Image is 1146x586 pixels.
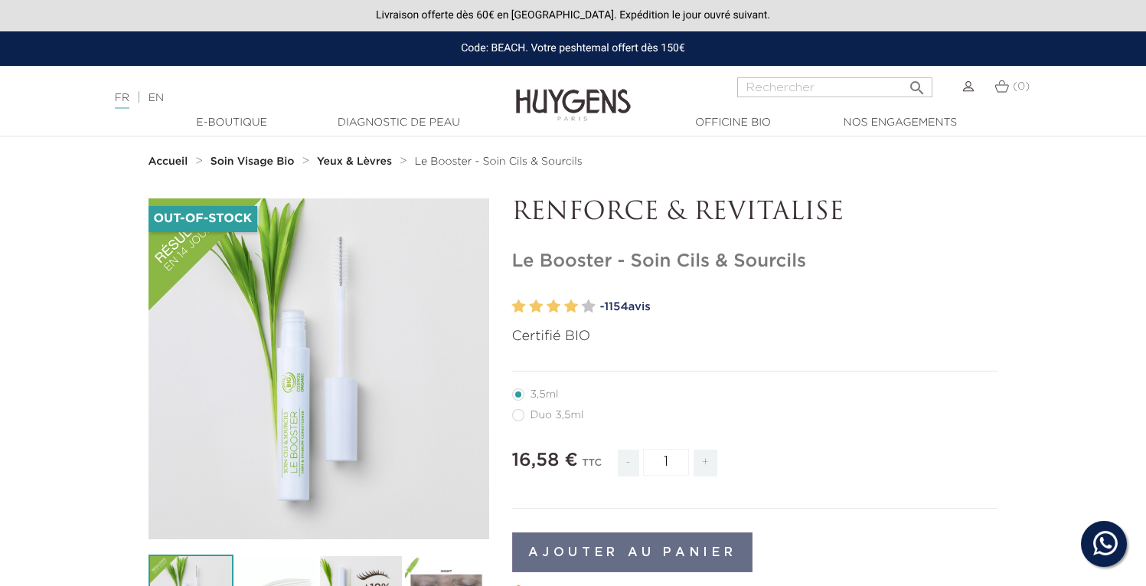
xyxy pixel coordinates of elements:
span: 1154 [604,301,628,313]
strong: Accueil [149,156,188,167]
label: 1 [512,296,526,318]
a: Diagnostic de peau [322,115,475,131]
a: Officine Bio [657,115,810,131]
a: Nos engagements [824,115,977,131]
div: | [107,89,466,107]
span: (0) [1013,81,1030,92]
label: Duo 3,5ml [512,409,602,421]
span: 16,58 € [512,451,578,470]
img: Huygens [516,64,631,123]
span: + [694,450,718,476]
input: Quantité [643,449,689,476]
li: Out-of-Stock [149,206,258,232]
p: Certifié BIO [512,326,998,347]
label: 4 [564,296,578,318]
span: Le Booster - Soin Cils & Sourcils [414,156,582,167]
h1: Le Booster - Soin Cils & Sourcils [512,250,998,273]
label: 2 [529,296,543,318]
label: 3 [547,296,560,318]
a: E-Boutique [155,115,309,131]
a: Accueil [149,156,191,168]
strong: Yeux & Lèvres [317,156,392,167]
a: Yeux & Lèvres [317,156,396,168]
a: -1154avis [600,296,998,319]
span: - [618,450,639,476]
strong: Soin Visage Bio [211,156,295,167]
a: FR [115,93,129,109]
label: 5 [582,296,596,318]
div: TTC [582,447,602,488]
a: EN [149,93,164,103]
button:  [903,73,931,93]
p: RENFORCE & REVITALISE [512,198,998,228]
a: Soin Visage Bio [211,156,299,168]
label: 3,5ml [512,388,577,401]
a: Le Booster - Soin Cils & Sourcils [414,156,582,168]
button: Ajouter au panier [512,532,753,572]
i:  [908,74,926,93]
input: Rechercher [737,77,932,97]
